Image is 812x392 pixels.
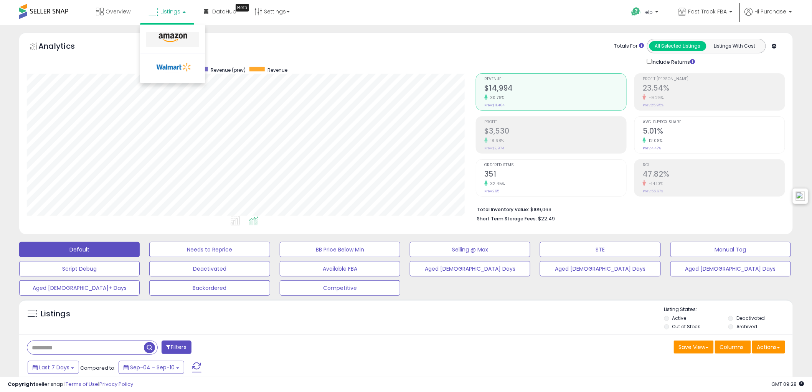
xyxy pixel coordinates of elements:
h2: 351 [484,170,626,180]
button: Last 7 Days [28,361,79,374]
button: Aged [DEMOGRAPHIC_DATA] Days [670,261,791,276]
span: Ordered Items [484,163,626,167]
button: Aged [DEMOGRAPHIC_DATA]+ Days [19,280,140,296]
button: All Selected Listings [649,41,706,51]
h2: $14,994 [484,84,626,94]
small: 30.79% [488,95,505,101]
small: -14.10% [646,181,663,187]
small: 12.08% [646,138,663,144]
small: Prev: 4.47% [643,146,661,151]
span: Revenue [267,67,287,73]
span: Columns [720,343,744,351]
button: Available FBA [280,261,400,276]
p: Listing States: [664,306,793,313]
span: ROI [643,163,785,167]
small: Prev: $2,974 [484,146,504,151]
small: Prev: 265 [484,189,499,194]
label: Out of Stock [672,323,700,330]
label: Active [672,315,687,321]
span: Listings [160,8,180,15]
img: icon48.png [796,192,805,201]
small: Prev: 55.67% [643,189,663,194]
button: Competitive [280,280,400,296]
button: Manual Tag [670,242,791,257]
h5: Listings [41,309,70,319]
button: Sep-04 - Sep-10 [119,361,184,374]
div: Include Returns [641,57,705,66]
span: Revenue (prev) [211,67,246,73]
li: $109,063 [477,204,779,213]
button: Backordered [149,280,270,296]
span: 2025-09-18 09:28 GMT [772,380,804,388]
span: Revenue [484,77,626,81]
div: seller snap | | [8,381,133,388]
a: Privacy Policy [99,380,133,388]
i: Get Help [631,7,641,17]
button: Script Debug [19,261,140,276]
label: Deactivated [736,315,765,321]
h5: Analytics [38,41,90,53]
small: Prev: 25.95% [643,103,663,108]
h2: 47.82% [643,170,785,180]
button: Filters [162,341,191,354]
small: 32.45% [488,181,505,187]
button: Listings With Cost [706,41,763,51]
button: Columns [715,341,751,354]
a: Hi Purchase [745,8,792,25]
h2: $3,530 [484,127,626,137]
button: Actions [752,341,785,354]
span: Profit [484,120,626,124]
button: Save View [674,341,714,354]
label: Archived [736,323,757,330]
button: STE [540,242,660,257]
span: Last 7 Days [39,364,69,371]
h2: 23.54% [643,84,785,94]
a: Terms of Use [66,380,98,388]
span: $22.49 [538,215,555,222]
button: Deactivated [149,261,270,276]
button: Needs to Reprice [149,242,270,257]
span: Sep-04 - Sep-10 [130,364,175,371]
span: Avg. Buybox Share [643,120,785,124]
button: BB Price Below Min [280,242,400,257]
button: Aged [DEMOGRAPHIC_DATA] Days [410,261,530,276]
span: Compared to: [80,364,116,372]
small: -9.29% [646,95,664,101]
span: Help [643,9,653,15]
h2: 5.01% [643,127,785,137]
b: Short Term Storage Fees: [477,215,537,222]
b: Total Inventory Value: [477,206,529,213]
small: Prev: $11,464 [484,103,505,108]
button: Default [19,242,140,257]
button: Selling @ Max [410,242,530,257]
span: Overview [106,8,130,15]
span: Hi Purchase [755,8,787,15]
div: Tooltip anchor [236,4,249,12]
span: Profit [PERSON_NAME] [643,77,785,81]
span: DataHub [212,8,236,15]
div: Totals For [614,43,644,50]
a: Help [626,1,666,25]
strong: Copyright [8,380,36,388]
button: Aged [DEMOGRAPHIC_DATA] Days [540,261,660,276]
span: Fast Track FBA [688,8,727,15]
small: 18.68% [488,138,504,144]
